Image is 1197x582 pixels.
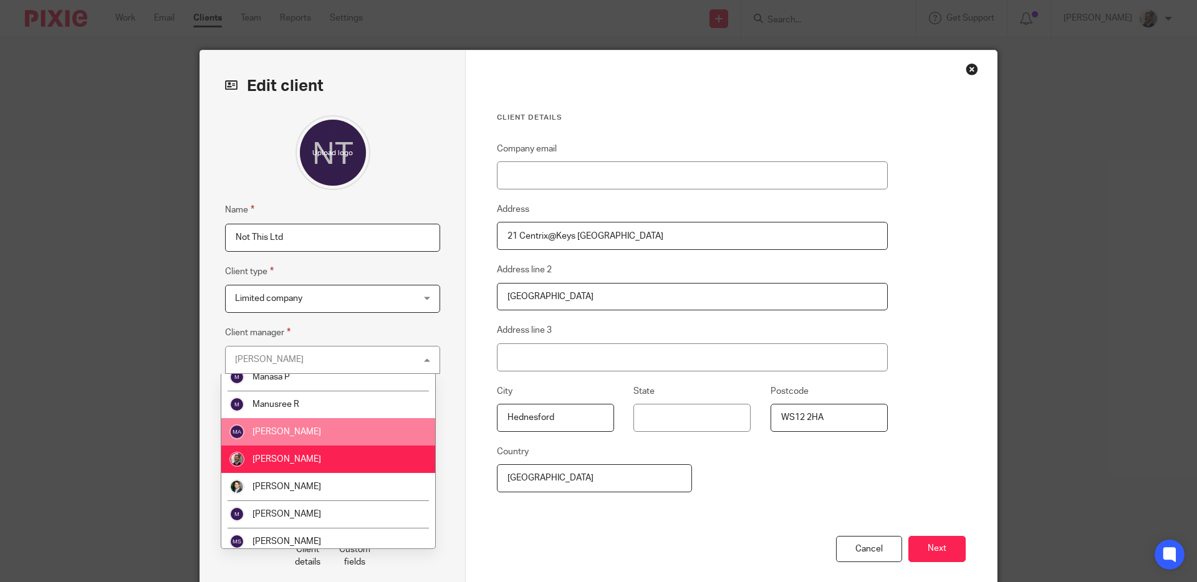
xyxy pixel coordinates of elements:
img: svg%3E [229,424,244,439]
span: Limited company [235,294,302,303]
h3: Client details [497,113,888,123]
h2: Edit client [225,75,440,97]
label: Postcode [771,385,809,398]
img: svg%3E [229,397,244,412]
label: Address [497,203,529,216]
img: Max%20Raynor.png [229,479,244,494]
span: [PERSON_NAME] [252,482,321,491]
button: Next [908,536,966,563]
span: [PERSON_NAME] [252,537,321,546]
label: Address line 2 [497,264,552,276]
p: Custom fields [339,543,370,569]
label: Client type [225,264,274,279]
div: Cancel [836,536,902,563]
span: Manasa P [252,373,290,381]
label: Company email [497,143,557,155]
label: State [633,385,655,398]
div: [PERSON_NAME] [235,355,304,364]
span: [PERSON_NAME] [252,455,321,464]
img: svg%3E [229,534,244,549]
img: svg%3E [229,370,244,384]
span: [PERSON_NAME] [252,510,321,518]
label: Client manager [225,325,291,340]
p: Client details [295,543,320,569]
img: svg%3E [229,507,244,522]
label: Country [497,446,529,458]
label: Name [225,203,254,217]
label: City [497,385,512,398]
div: Close this dialog window [966,63,978,75]
img: Matt%20Circle.png [229,452,244,467]
span: [PERSON_NAME] [252,427,321,436]
label: Address line 3 [497,324,552,336]
span: Manusree R [252,400,299,409]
